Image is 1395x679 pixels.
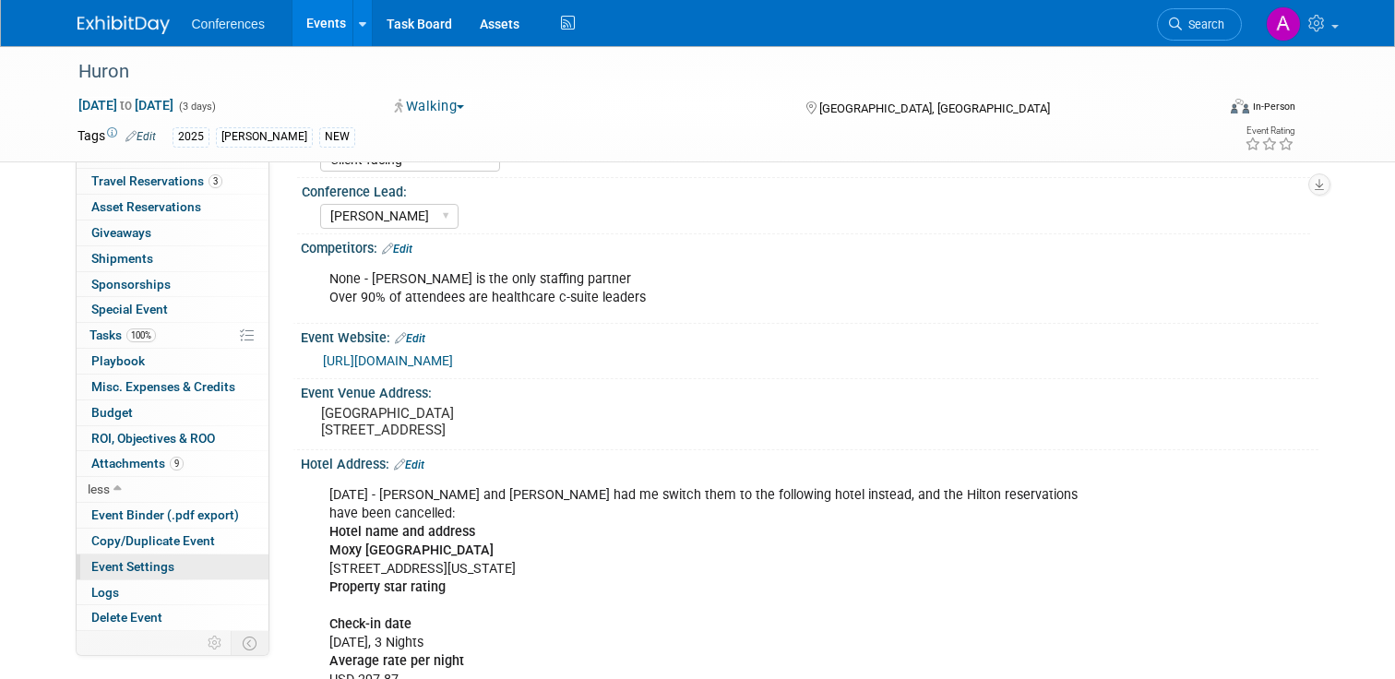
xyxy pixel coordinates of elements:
div: Event Venue Address: [301,379,1318,402]
a: Playbook [77,349,268,374]
b: Check-in date [329,616,411,632]
b: Property star rating [329,579,446,595]
div: [PERSON_NAME] [216,127,313,147]
span: Delete Event [91,610,162,625]
span: ROI, Objectives & ROO [91,431,215,446]
div: In-Person [1252,100,1295,113]
pre: [GEOGRAPHIC_DATA] [STREET_ADDRESS] [321,405,705,438]
td: Tags [77,126,156,148]
a: ROI, Objectives & ROO [77,426,268,451]
span: Event Settings [91,559,174,574]
a: Copy/Duplicate Event [77,529,268,554]
span: Playbook [91,353,145,368]
a: Travel Reservations3 [77,169,268,194]
a: Edit [394,459,424,471]
a: Edit [125,130,156,143]
span: Conferences [192,17,265,31]
span: Giveaways [91,225,151,240]
a: less [77,477,268,502]
div: Event Format [1115,96,1295,124]
img: Format-Inperson.png [1231,99,1249,113]
span: Logs [91,585,119,600]
td: Toggle Event Tabs [231,631,268,655]
span: [GEOGRAPHIC_DATA], [GEOGRAPHIC_DATA] [819,101,1050,115]
a: Misc. Expenses & Credits [77,375,268,399]
span: (3 days) [177,101,216,113]
div: NEW [319,127,355,147]
b: Average rate per night [329,653,464,669]
img: ExhibitDay [77,16,170,34]
a: Special Event [77,297,268,322]
div: 2025 [173,127,209,147]
a: Delete Event [77,605,268,630]
span: to [117,98,135,113]
b: Moxy [GEOGRAPHIC_DATA] [329,542,494,558]
div: Event Rating [1245,126,1294,136]
a: Sponsorships [77,272,268,297]
a: Edit [395,332,425,345]
a: Edit [382,243,412,256]
span: Event Binder (.pdf export) [91,507,239,522]
span: Shipments [91,251,153,266]
b: Hotel name and address [329,524,475,540]
a: Tasks100% [77,323,268,348]
span: Sponsorships [91,277,171,292]
span: Travel Reservations [91,173,222,188]
div: Hotel Address: [301,450,1318,474]
span: [DATE] [DATE] [77,97,174,113]
span: Tasks [89,328,156,342]
span: less [88,482,110,496]
a: Attachments9 [77,451,268,476]
span: Special Event [91,302,168,316]
a: [URL][DOMAIN_NAME] [323,353,453,368]
span: 3 [209,174,222,188]
a: Giveaways [77,220,268,245]
a: Shipments [77,246,268,271]
span: 9 [170,457,184,471]
div: Conference Lead: [302,178,1310,201]
button: Walking [388,97,471,116]
div: Event Website: [301,324,1318,348]
span: Asset Reservations [91,199,201,214]
a: Asset Reservations [77,195,268,220]
a: Logs [77,580,268,605]
span: Budget [91,405,133,420]
td: Personalize Event Tab Strip [199,631,232,655]
div: None - [PERSON_NAME] is the only staffing partner Over 90% of attendees are healthcare c-suite le... [316,261,1121,316]
a: Event Settings [77,554,268,579]
img: Alexa Wennerholm [1266,6,1301,42]
a: Search [1157,8,1242,41]
span: Copy/Duplicate Event [91,533,215,548]
span: 100% [126,328,156,342]
div: Huron [72,55,1192,89]
span: Misc. Expenses & Credits [91,379,235,394]
span: Attachments [91,456,184,471]
span: Search [1182,18,1224,31]
div: Competitors: [301,234,1318,258]
a: Budget [77,400,268,425]
a: Event Binder (.pdf export) [77,503,268,528]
